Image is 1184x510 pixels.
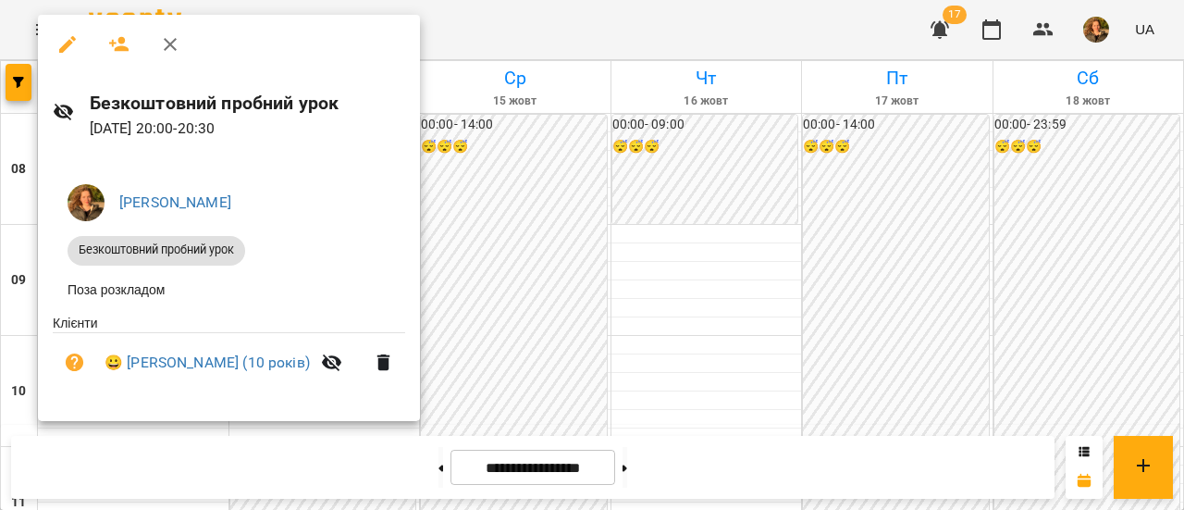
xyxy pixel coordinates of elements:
[53,273,405,306] li: Поза розкладом
[53,341,97,385] button: Візит ще не сплачено. Додати оплату?
[53,314,405,400] ul: Клієнти
[90,89,406,118] h6: Безкоштовний пробний урок
[90,118,406,140] p: [DATE] 20:00 - 20:30
[105,352,310,374] a: 😀 [PERSON_NAME] (10 років)
[119,193,231,211] a: [PERSON_NAME]
[68,184,105,221] img: 511e0537fc91f9a2f647f977e8161626.jpeg
[68,242,245,258] span: Безкоштовний пробний урок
